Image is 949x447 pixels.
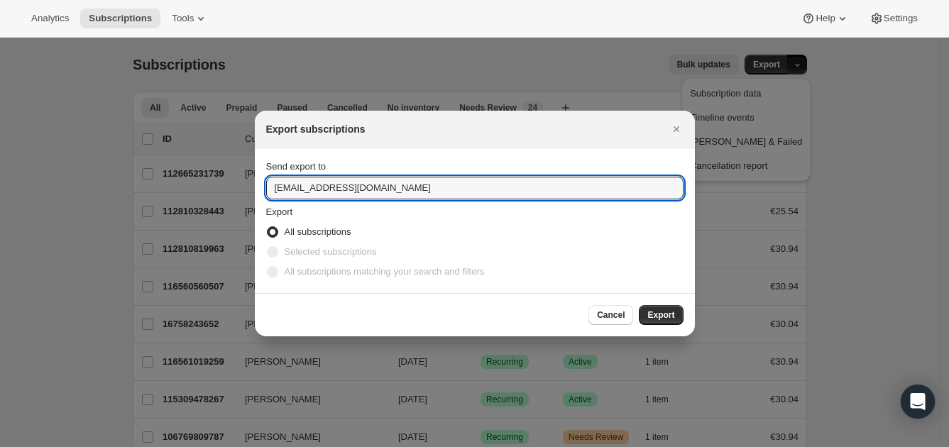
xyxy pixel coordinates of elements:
[89,13,152,24] span: Subscriptions
[816,13,835,24] span: Help
[285,226,351,237] span: All subscriptions
[588,305,633,325] button: Cancel
[266,161,327,172] span: Send export to
[266,206,293,217] span: Export
[266,122,366,136] h2: Export subscriptions
[861,9,926,28] button: Settings
[80,9,160,28] button: Subscriptions
[667,119,686,139] button: Close
[597,309,625,321] span: Cancel
[285,246,377,257] span: Selected subscriptions
[163,9,216,28] button: Tools
[793,9,857,28] button: Help
[884,13,918,24] span: Settings
[285,266,485,277] span: All subscriptions matching your search and filters
[639,305,683,325] button: Export
[172,13,194,24] span: Tools
[901,385,935,419] div: Open Intercom Messenger
[647,309,674,321] span: Export
[31,13,69,24] span: Analytics
[23,9,77,28] button: Analytics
